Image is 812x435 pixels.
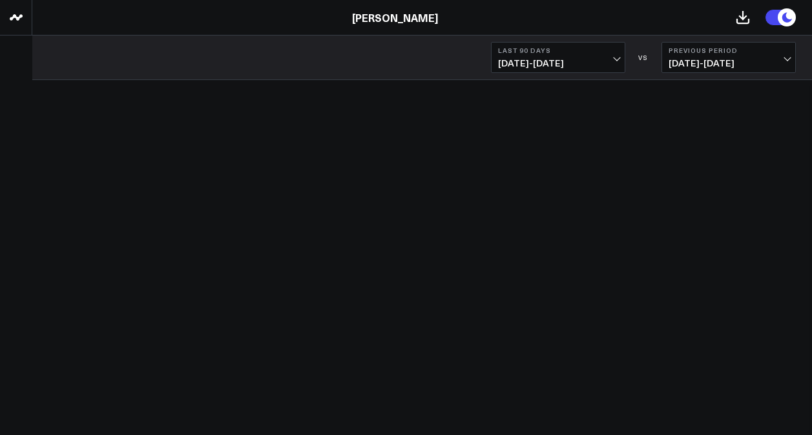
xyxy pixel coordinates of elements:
[632,54,655,61] div: VS
[669,46,789,54] b: Previous Period
[669,58,789,68] span: [DATE] - [DATE]
[498,46,618,54] b: Last 90 Days
[352,10,438,25] a: [PERSON_NAME]
[491,42,625,73] button: Last 90 Days[DATE]-[DATE]
[498,58,618,68] span: [DATE] - [DATE]
[661,42,796,73] button: Previous Period[DATE]-[DATE]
